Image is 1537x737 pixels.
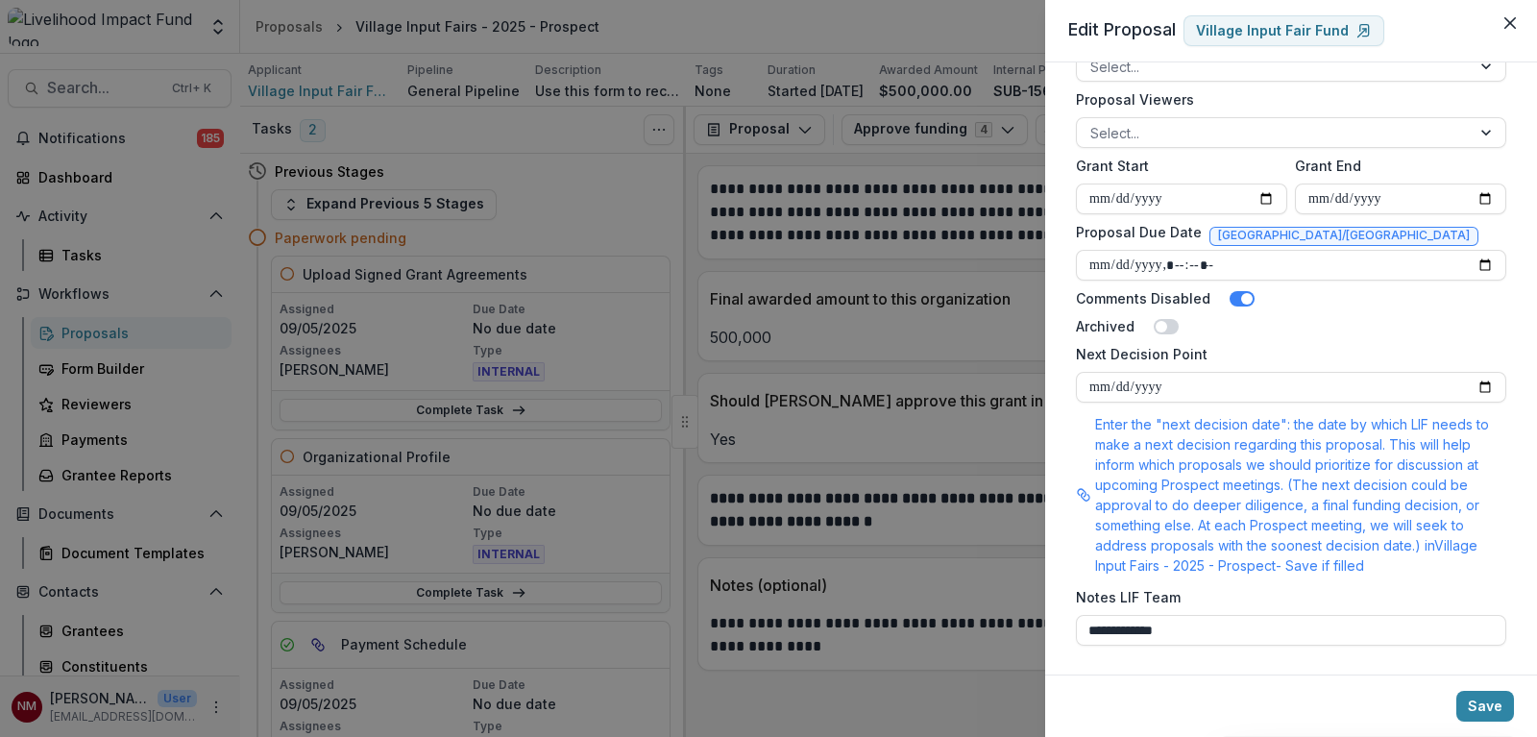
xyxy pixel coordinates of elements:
a: Village Input Fair Fund [1183,15,1384,46]
label: Grant End [1295,156,1495,176]
button: Save [1456,691,1514,722]
label: Comments Disabled [1076,288,1210,308]
label: Notes LIF Team [1076,587,1495,607]
label: Next Decision Point [1076,344,1495,364]
span: [GEOGRAPHIC_DATA]/[GEOGRAPHIC_DATA] [1218,229,1470,242]
label: Proposal Due Date [1076,222,1202,242]
p: Enter the "next decision date": the date by which LIF needs to make a next decision regarding thi... [1095,414,1506,576]
label: Proposal Viewers [1076,89,1495,110]
span: Edit Proposal [1068,19,1176,39]
label: Grant Start [1076,156,1276,176]
button: Close [1495,8,1525,38]
p: Village Input Fair Fund [1196,23,1349,39]
label: Archived [1076,316,1134,336]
